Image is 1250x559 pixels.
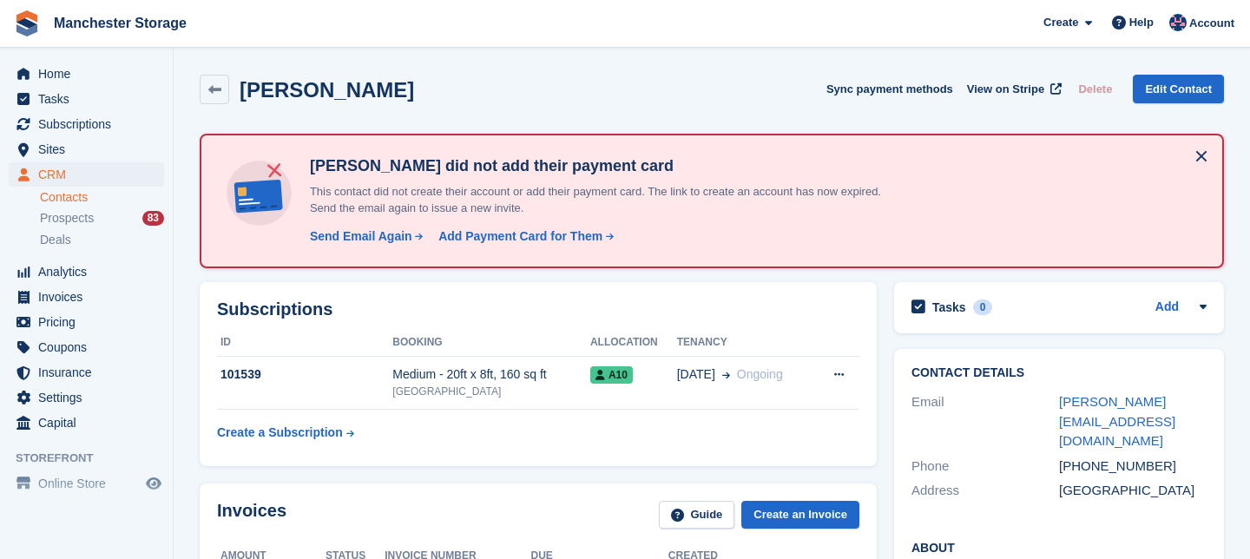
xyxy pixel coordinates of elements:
[1155,298,1179,318] a: Add
[1059,394,1175,448] a: [PERSON_NAME][EMAIL_ADDRESS][DOMAIN_NAME]
[932,299,966,315] h2: Tasks
[217,424,343,442] div: Create a Subscription
[38,260,142,284] span: Analytics
[142,211,164,226] div: 83
[1043,14,1078,31] span: Create
[38,87,142,111] span: Tasks
[16,450,173,467] span: Storefront
[310,227,412,246] div: Send Email Again
[38,112,142,136] span: Subscriptions
[911,392,1059,451] div: Email
[143,473,164,494] a: Preview store
[40,209,164,227] a: Prospects 83
[677,365,715,384] span: [DATE]
[677,329,813,357] th: Tenancy
[38,162,142,187] span: CRM
[217,417,354,449] a: Create a Subscription
[217,299,859,319] h2: Subscriptions
[9,360,164,385] a: menu
[38,62,142,86] span: Home
[392,329,590,357] th: Booking
[38,137,142,161] span: Sites
[38,335,142,359] span: Coupons
[40,231,164,249] a: Deals
[659,501,735,529] a: Guide
[38,285,142,309] span: Invoices
[911,538,1207,556] h2: About
[1071,75,1119,103] button: Delete
[9,260,164,284] a: menu
[973,299,993,315] div: 0
[9,335,164,359] a: menu
[240,78,414,102] h2: [PERSON_NAME]
[40,232,71,248] span: Deals
[217,501,286,529] h2: Invoices
[9,385,164,410] a: menu
[911,366,1207,380] h2: Contact Details
[9,411,164,435] a: menu
[217,329,392,357] th: ID
[40,189,164,206] a: Contacts
[222,156,296,230] img: no-card-linked-e7822e413c904bf8b177c4d89f31251c4716f9871600ec3ca5bfc59e148c83f4.svg
[741,501,859,529] a: Create an Invoice
[14,10,40,36] img: stora-icon-8386f47178a22dfd0bd8f6a31ec36ba5ce8667c1dd55bd0f319d3a0aa187defe.svg
[960,75,1065,103] a: View on Stripe
[47,9,194,37] a: Manchester Storage
[392,384,590,399] div: [GEOGRAPHIC_DATA]
[438,227,602,246] div: Add Payment Card for Them
[9,137,164,161] a: menu
[392,365,590,384] div: Medium - 20ft x 8ft, 160 sq ft
[217,365,392,384] div: 101539
[38,310,142,334] span: Pricing
[38,411,142,435] span: Capital
[303,156,911,176] h4: [PERSON_NAME] did not add their payment card
[9,310,164,334] a: menu
[590,329,677,357] th: Allocation
[590,366,633,384] span: A10
[40,210,94,227] span: Prospects
[9,87,164,111] a: menu
[1189,15,1234,32] span: Account
[9,62,164,86] a: menu
[303,183,911,217] p: This contact did not create their account or add their payment card. The link to create an accoun...
[826,75,953,103] button: Sync payment methods
[1129,14,1154,31] span: Help
[9,162,164,187] a: menu
[967,81,1044,98] span: View on Stripe
[38,471,142,496] span: Online Store
[737,367,783,381] span: Ongoing
[9,112,164,136] a: menu
[9,471,164,496] a: menu
[1059,481,1207,501] div: [GEOGRAPHIC_DATA]
[911,457,1059,477] div: Phone
[1059,457,1207,477] div: [PHONE_NUMBER]
[9,285,164,309] a: menu
[431,227,615,246] a: Add Payment Card for Them
[38,385,142,410] span: Settings
[38,360,142,385] span: Insurance
[1133,75,1224,103] a: Edit Contact
[911,481,1059,501] div: Address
